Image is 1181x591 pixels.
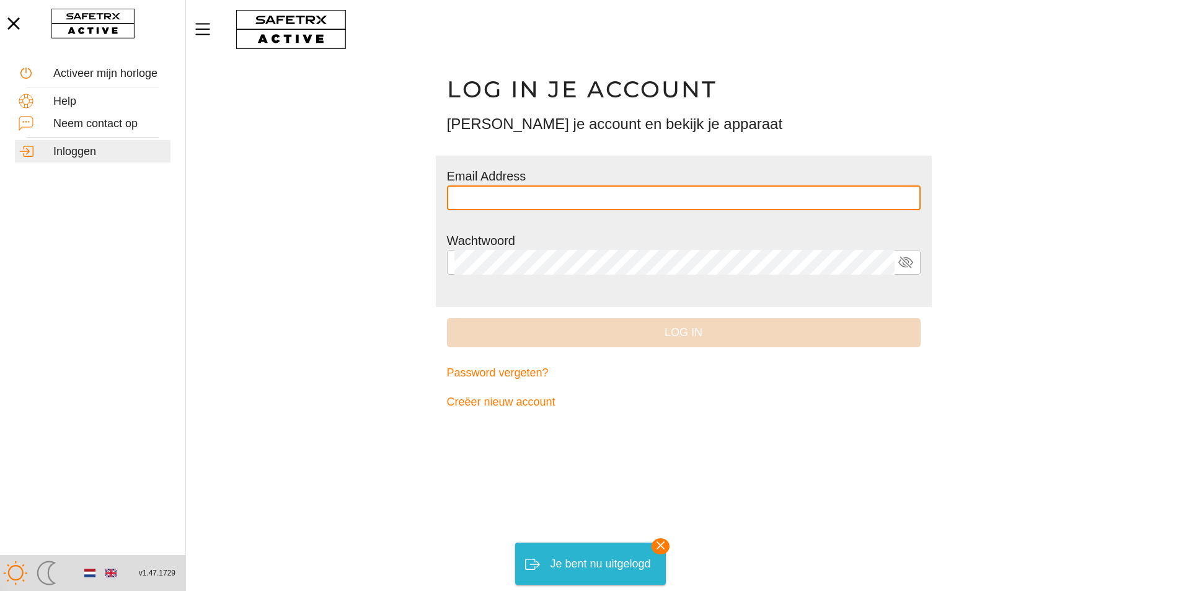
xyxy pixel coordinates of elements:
[100,562,122,584] button: English
[19,116,33,131] img: ContactUs.svg
[34,561,59,585] img: ModeDark.svg
[447,318,921,347] button: Log in
[447,388,921,417] a: Creëer nieuw account
[19,94,33,109] img: Help.svg
[53,117,167,131] div: Neem contact op
[447,169,526,183] label: Email Address
[447,363,549,383] span: Password vergeten?
[447,234,515,247] label: Wachtwoord
[550,552,650,576] div: Je bent nu uitgelogd
[447,113,921,135] h3: [PERSON_NAME] je account en bekijk je apparaat
[53,67,167,81] div: Activeer mijn horloge
[457,323,911,342] span: Log in
[447,75,921,104] h1: Log in je account
[3,561,28,585] img: ModeLight.svg
[131,563,183,584] button: v1.47.1729
[84,567,95,579] img: nl.svg
[53,145,167,159] div: Inloggen
[447,358,921,388] a: Password vergeten?
[105,567,117,579] img: en.svg
[79,562,100,584] button: Dutch
[53,95,167,109] div: Help
[192,16,223,42] button: Menu
[139,567,175,580] span: v1.47.1729
[447,393,555,412] span: Creëer nieuw account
